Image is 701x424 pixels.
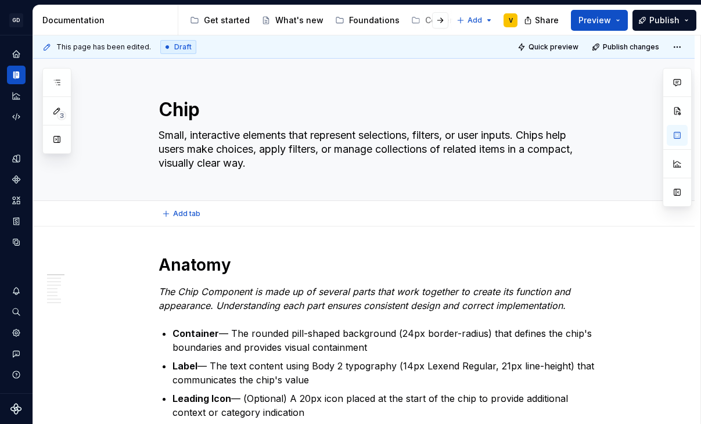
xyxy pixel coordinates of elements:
button: Add tab [159,206,206,222]
div: GD [9,13,23,27]
button: Notifications [7,282,26,300]
a: Data sources [7,233,26,251]
div: Foundations [349,15,400,26]
div: Documentation [42,15,173,26]
a: Settings [7,324,26,342]
button: Add [453,12,497,28]
span: Publish [649,15,680,26]
a: Components [7,170,26,189]
em: The Chip Component is made up of several parts that work together to create its function and appe... [159,286,573,311]
button: Publish changes [588,39,664,55]
a: Analytics [7,87,26,105]
div: Get started [204,15,250,26]
span: 3 [57,111,66,120]
button: Contact support [7,344,26,363]
p: — The text content using Body 2 typography (14px Lexend Regular, 21px line-height) that communica... [172,359,598,387]
span: Add tab [173,209,200,218]
button: GD [2,8,30,33]
a: What's new [257,11,328,30]
textarea: Small, interactive elements that represent selections, filters, or user inputs. Chips help users ... [156,126,595,173]
div: V [509,16,513,25]
textarea: Chip [156,96,595,124]
span: Preview [578,15,611,26]
p: — The rounded pill-shaped background (24px border-radius) that defines the chip's boundaries and ... [172,326,598,354]
strong: Label [172,360,197,372]
button: Preview [571,10,628,31]
button: Search ⌘K [7,303,26,321]
a: Content design [407,11,493,30]
span: This page has been edited. [56,42,151,52]
h1: Anatomy [159,254,598,275]
a: Home [7,45,26,63]
div: Page tree [185,9,451,32]
button: Share [518,10,566,31]
a: Code automation [7,107,26,126]
a: Foundations [330,11,404,30]
span: Share [535,15,559,26]
a: Documentation [7,66,26,84]
strong: Container [172,328,219,339]
a: Storybook stories [7,212,26,231]
span: Draft [174,42,192,52]
a: Assets [7,191,26,210]
button: Publish [632,10,696,31]
p: — (Optional) A 20px icon placed at the start of the chip to provide additional context or categor... [172,391,598,419]
a: Design tokens [7,149,26,168]
div: What's new [275,15,323,26]
span: Add [468,16,482,25]
span: Quick preview [529,42,578,52]
button: Quick preview [514,39,584,55]
svg: Supernova Logo [10,403,22,415]
span: Publish changes [603,42,659,52]
a: Get started [185,11,254,30]
strong: Leading Icon [172,393,231,404]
